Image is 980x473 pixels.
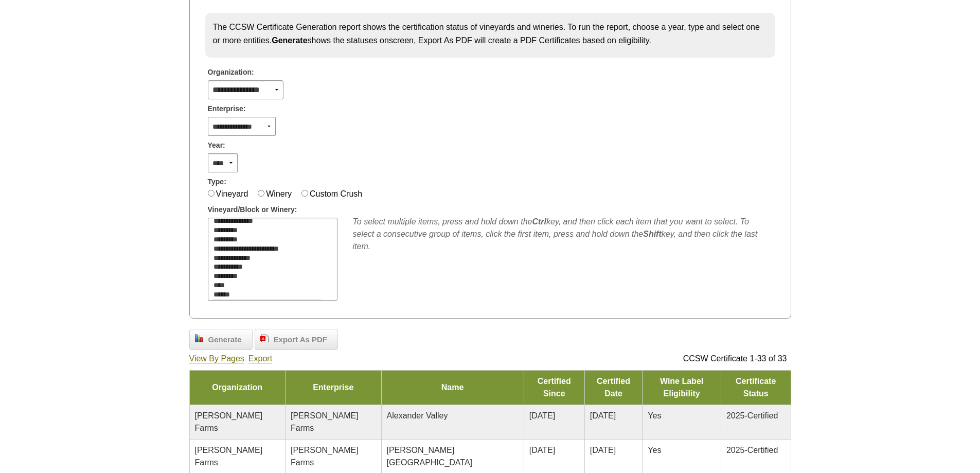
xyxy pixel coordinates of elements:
[208,204,297,215] span: Vineyard/Block or Winery:
[590,446,616,454] span: [DATE]
[216,189,248,198] label: Vineyard
[208,103,246,114] span: Enterprise:
[189,354,244,363] a: View By Pages
[269,334,332,346] span: Export As PDF
[532,217,546,226] b: Ctrl
[726,411,778,420] span: 2025-Certified
[648,446,661,454] span: Yes
[387,411,448,420] span: Alexander Valley
[266,189,292,198] label: Winery
[721,370,791,405] td: Certificate Status
[208,67,254,78] span: Organization:
[208,177,226,187] span: Type:
[524,370,584,405] td: Certified Since
[286,370,382,405] td: Enterprise
[213,21,768,47] p: The CCSW Certificate Generation report shows the certification status of vineyards and wineries. ...
[310,189,362,198] label: Custom Crush
[726,446,778,454] span: 2025-Certified
[203,334,247,346] span: Generate
[387,446,473,467] span: [PERSON_NAME][GEOGRAPHIC_DATA]
[195,411,263,432] span: [PERSON_NAME] Farms
[590,411,616,420] span: [DATE]
[195,334,203,342] img: chart_bar.png
[529,446,555,454] span: [DATE]
[195,446,263,467] span: [PERSON_NAME] Farms
[683,354,787,363] span: CCSW Certificate 1-33 of 33
[248,354,272,363] a: Export
[643,230,662,238] b: Shift
[255,329,338,351] a: Export As PDF
[291,446,359,467] span: [PERSON_NAME] Farms
[381,370,524,405] td: Name
[208,140,225,151] span: Year:
[189,329,253,351] a: Generate
[643,370,721,405] td: Wine Label Eligibility
[584,370,643,405] td: Certified Date
[529,411,555,420] span: [DATE]
[648,411,661,420] span: Yes
[260,334,269,342] img: doc_pdf.png
[353,216,773,253] div: To select multiple items, press and hold down the key, and then click each item that you want to ...
[189,370,286,405] td: Organization
[272,36,307,45] strong: Generate
[291,411,359,432] span: [PERSON_NAME] Farms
